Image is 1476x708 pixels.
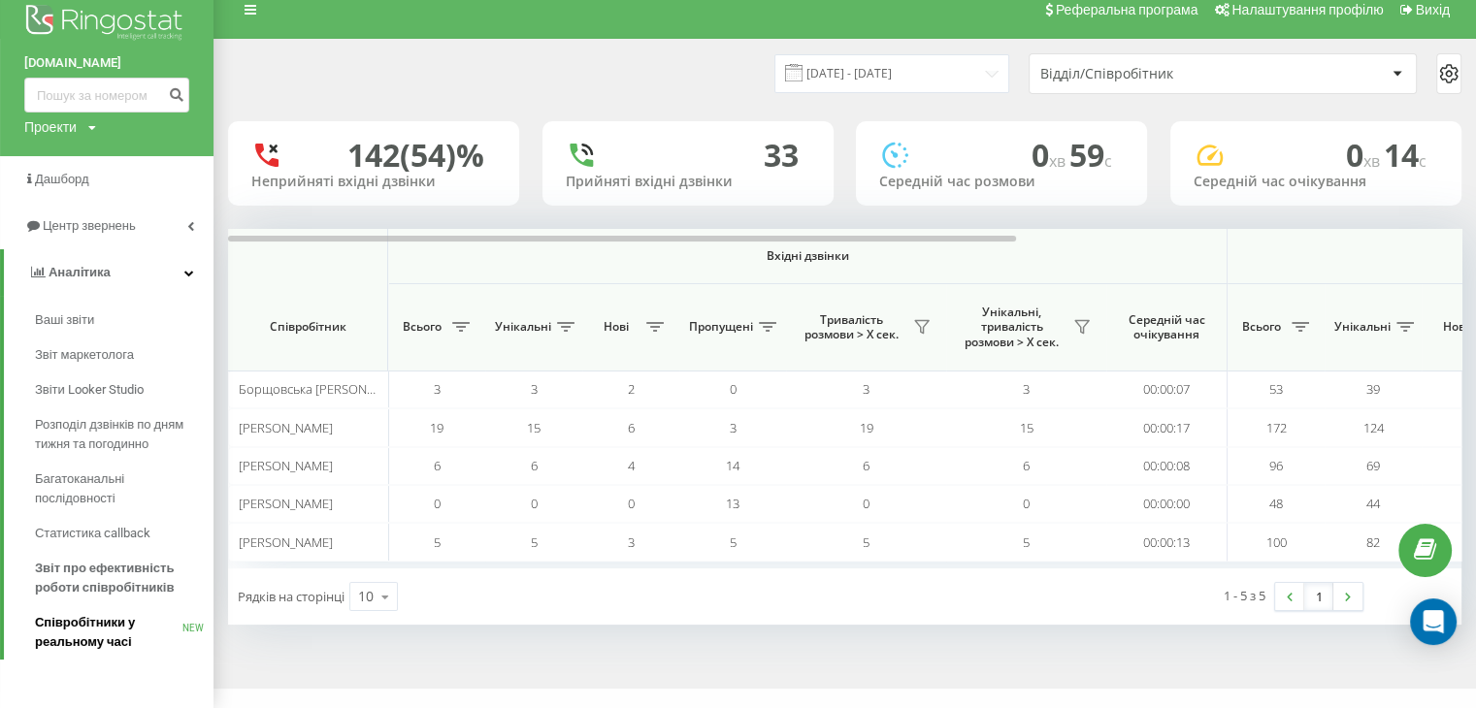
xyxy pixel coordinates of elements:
[796,312,907,342] span: Тривалість розмови > Х сек.
[863,495,869,512] span: 0
[863,457,869,474] span: 6
[764,137,799,174] div: 33
[49,265,111,279] span: Аналiтика
[1040,66,1272,82] div: Відділ/Співробітник
[1237,319,1286,335] span: Всього
[1410,598,1457,645] div: Open Intercom Messenger
[1363,150,1384,172] span: хв
[35,407,213,462] a: Розподіл дзвінків по дням тижня та погодинно
[1106,370,1228,408] td: 00:00:07
[730,533,737,551] span: 5
[398,319,446,335] span: Всього
[1020,419,1033,436] span: 15
[1106,523,1228,561] td: 00:00:13
[430,419,443,436] span: 19
[1194,174,1438,190] div: Середній час очікування
[956,305,1067,350] span: Унікальні, тривалість розмови > Х сек.
[1366,533,1380,551] span: 82
[43,218,136,233] span: Центр звернень
[35,613,182,652] span: Співробітники у реальному часі
[239,457,333,474] span: [PERSON_NAME]
[1304,583,1333,610] a: 1
[592,319,640,335] span: Нові
[1363,419,1384,436] span: 124
[35,380,144,400] span: Звіти Looker Studio
[35,310,94,330] span: Ваші звіти
[1224,586,1265,605] div: 1 - 5 з 5
[35,172,89,186] span: Дашборд
[35,462,213,516] a: Багатоканальні послідовності
[4,249,213,296] a: Аналiтика
[35,345,134,365] span: Звіт маркетолога
[1266,533,1287,551] span: 100
[1269,457,1283,474] span: 96
[1049,150,1069,172] span: хв
[434,495,441,512] span: 0
[1069,134,1112,176] span: 59
[628,380,635,398] span: 2
[689,319,753,335] span: Пропущені
[245,319,371,335] span: Співробітник
[1121,312,1212,342] span: Середній час очікування
[495,319,551,335] span: Унікальні
[531,495,538,512] span: 0
[24,117,77,137] div: Проекти
[439,248,1176,264] span: Вхідні дзвінки
[1366,495,1380,512] span: 44
[1106,447,1228,485] td: 00:00:08
[730,419,737,436] span: 3
[434,380,441,398] span: 3
[863,533,869,551] span: 5
[1231,2,1383,17] span: Налаштування профілю
[1366,380,1380,398] span: 39
[566,174,810,190] div: Прийняті вхідні дзвінки
[1269,380,1283,398] span: 53
[238,588,344,605] span: Рядків на сторінці
[35,372,213,407] a: Звіти Looker Studio
[1056,2,1198,17] span: Реферальна програма
[531,380,538,398] span: 3
[628,533,635,551] span: 3
[35,415,204,454] span: Розподіл дзвінків по дням тижня та погодинно
[1023,380,1030,398] span: 3
[434,533,441,551] span: 5
[1416,2,1450,17] span: Вихід
[1106,408,1228,446] td: 00:00:17
[35,605,213,660] a: Співробітники у реальному часіNEW
[24,53,189,73] a: [DOMAIN_NAME]
[1032,134,1069,176] span: 0
[879,174,1124,190] div: Середній час розмови
[730,380,737,398] span: 0
[1269,495,1283,512] span: 48
[251,174,496,190] div: Неприйняті вхідні дзвінки
[628,495,635,512] span: 0
[35,516,213,551] a: Статистика callback
[531,457,538,474] span: 6
[24,78,189,113] input: Пошук за номером
[1346,134,1384,176] span: 0
[628,457,635,474] span: 4
[358,587,374,606] div: 10
[628,419,635,436] span: 6
[863,380,869,398] span: 3
[726,495,739,512] span: 13
[1106,485,1228,523] td: 00:00:00
[531,533,538,551] span: 5
[1334,319,1391,335] span: Унікальні
[35,303,213,338] a: Ваші звіти
[1384,134,1427,176] span: 14
[434,457,441,474] span: 6
[1366,457,1380,474] span: 69
[1104,150,1112,172] span: c
[860,419,873,436] span: 19
[35,524,150,543] span: Статистика callback
[527,419,541,436] span: 15
[1023,495,1030,512] span: 0
[347,137,484,174] div: 142 (54)%
[35,559,204,597] span: Звіт про ефективність роботи співробітників
[239,495,333,512] span: [PERSON_NAME]
[239,380,410,398] span: Борщовська [PERSON_NAME]
[726,457,739,474] span: 14
[239,419,333,436] span: [PERSON_NAME]
[1023,457,1030,474] span: 6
